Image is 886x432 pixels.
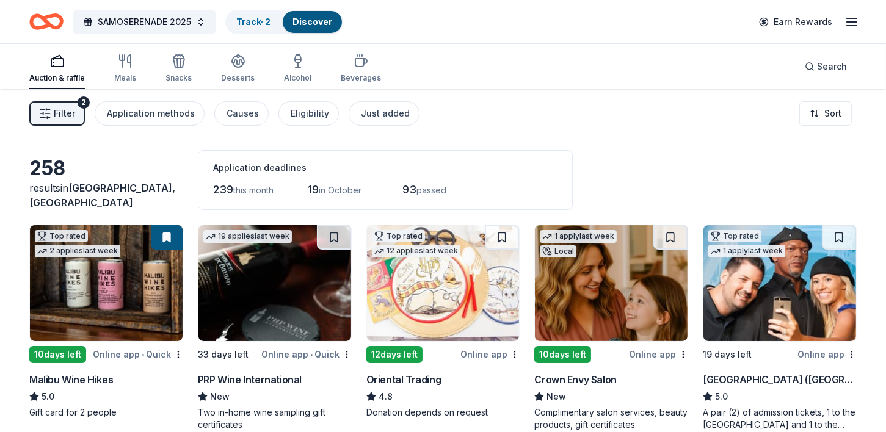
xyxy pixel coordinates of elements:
[402,183,416,196] span: 93
[214,101,269,126] button: Causes
[460,347,520,362] div: Online app
[379,389,393,404] span: 4.8
[795,54,857,79] button: Search
[703,225,857,431] a: Image for Hollywood Wax Museum (Hollywood)Top rated1 applylast week19 days leftOnline app[GEOGRAP...
[703,225,856,341] img: Image for Hollywood Wax Museum (Hollywood)
[708,245,785,257] div: 1 apply last week
[29,156,183,181] div: 258
[29,346,86,363] div: 10 days left
[824,106,841,121] span: Sort
[221,49,255,89] button: Desserts
[233,185,274,195] span: this month
[198,225,351,341] img: Image for PRP Wine International
[291,106,329,121] div: Eligibility
[73,10,216,34] button: SAMOSERENADE 2025
[817,59,847,74] span: Search
[213,160,557,175] div: Application deadlines
[799,101,852,126] button: Sort
[93,347,183,362] div: Online app Quick
[225,10,343,34] button: Track· 2Discover
[30,225,183,341] img: Image for Malibu Wine Hikes
[29,372,113,387] div: Malibu Wine Hikes
[366,346,423,363] div: 12 days left
[198,372,302,387] div: PRP Wine International
[349,101,419,126] button: Just added
[292,16,332,27] a: Discover
[29,7,64,36] a: Home
[535,225,688,341] img: Image for Crown Envy Salon
[534,406,688,431] div: Complimentary salon services, beauty products, gift certificates
[361,106,410,121] div: Just added
[29,49,85,89] button: Auction & raffle
[546,389,566,404] span: New
[198,406,352,431] div: Two in-home wine sampling gift certificates
[29,181,183,210] div: results
[629,347,688,362] div: Online app
[341,73,381,83] div: Beverages
[703,347,752,362] div: 19 days left
[236,16,271,27] a: Track· 2
[78,96,90,109] div: 2
[114,49,136,89] button: Meals
[35,245,120,257] div: 2 applies last week
[29,182,175,209] span: [GEOGRAPHIC_DATA], [GEOGRAPHIC_DATA]
[284,49,311,89] button: Alcohol
[797,347,857,362] div: Online app
[98,15,191,29] span: SAMOSERENADE 2025
[29,225,183,419] a: Image for Malibu Wine HikesTop rated2 applieslast week10days leftOnline app•QuickMalibu Wine Hike...
[534,225,688,431] a: Image for Crown Envy Salon1 applylast weekLocal10days leftOnline appCrown Envy SalonNewCompliment...
[540,245,576,257] div: Local
[227,106,259,121] div: Causes
[310,350,313,359] span: •
[198,225,352,431] a: Image for PRP Wine International19 applieslast week33 days leftOnline app•QuickPRP Wine Internati...
[29,101,85,126] button: Filter2
[107,106,195,121] div: Application methods
[367,225,520,341] img: Image for Oriental Trading
[308,183,319,196] span: 19
[703,372,857,387] div: [GEOGRAPHIC_DATA] ([GEOGRAPHIC_DATA])
[210,389,230,404] span: New
[261,347,352,362] div: Online app Quick
[213,183,233,196] span: 239
[198,347,249,362] div: 33 days left
[540,230,617,243] div: 1 apply last week
[534,372,617,387] div: Crown Envy Salon
[752,11,840,33] a: Earn Rewards
[165,73,192,83] div: Snacks
[29,73,85,83] div: Auction & raffle
[366,406,520,419] div: Donation depends on request
[372,245,460,257] div: 12 applies last week
[715,389,728,404] span: 5.0
[372,230,425,242] div: Top rated
[29,406,183,419] div: Gift card for 2 people
[29,182,175,209] span: in
[703,406,857,431] div: A pair (2) of admission tickets, 1 to the [GEOGRAPHIC_DATA] and 1 to the [GEOGRAPHIC_DATA]
[284,73,311,83] div: Alcohol
[203,230,292,243] div: 19 applies last week
[35,230,88,242] div: Top rated
[165,49,192,89] button: Snacks
[366,225,520,419] a: Image for Oriental TradingTop rated12 applieslast week12days leftOnline appOriental Trading4.8Don...
[114,73,136,83] div: Meals
[221,73,255,83] div: Desserts
[341,49,381,89] button: Beverages
[708,230,761,242] div: Top rated
[95,101,205,126] button: Application methods
[366,372,441,387] div: Oriental Trading
[278,101,339,126] button: Eligibility
[416,185,446,195] span: passed
[54,106,75,121] span: Filter
[319,185,361,195] span: in October
[42,389,54,404] span: 5.0
[534,346,591,363] div: 10 days left
[142,350,144,359] span: •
